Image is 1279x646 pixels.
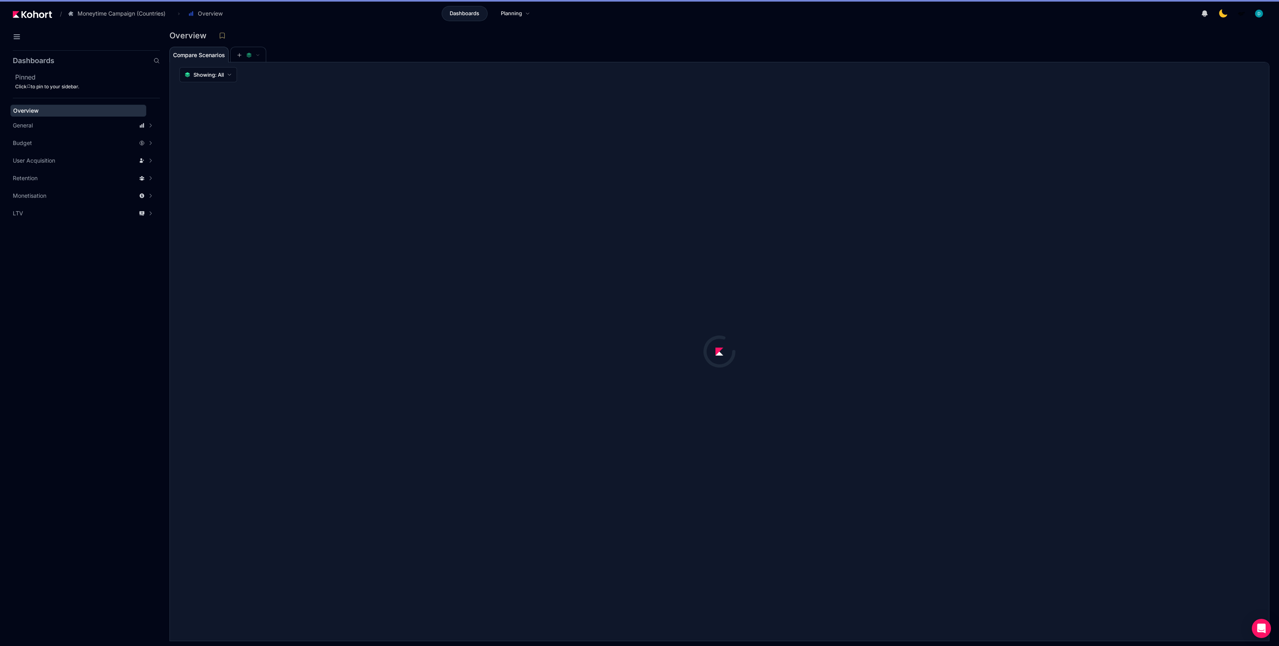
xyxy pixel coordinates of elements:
[450,10,479,18] span: Dashboards
[184,7,231,20] button: Overview
[13,139,32,147] span: Budget
[78,10,165,18] span: Moneytime Campaign (Countries)
[173,52,225,58] span: Compare Scenarios
[54,10,62,18] span: /
[15,83,160,90] div: Click to pin to your sidebar.
[1237,10,1245,18] img: logo_MoneyTimeLogo_1_20250619094856634230.png
[13,11,52,18] img: Kohort logo
[13,157,55,165] span: User Acquisition
[501,10,522,18] span: Planning
[176,10,181,17] span: ›
[64,7,174,20] button: Moneytime Campaign (Countries)
[13,174,38,182] span: Retention
[442,6,488,21] a: Dashboards
[179,67,237,82] button: Showing: All
[13,121,33,129] span: General
[13,107,39,114] span: Overview
[15,72,160,82] h2: Pinned
[169,32,211,40] h3: Overview
[13,57,54,64] h2: Dashboards
[13,209,23,217] span: LTV
[193,71,224,79] span: Showing: All
[13,192,46,200] span: Monetisation
[10,105,146,117] a: Overview
[492,6,538,21] a: Planning
[198,10,223,18] span: Overview
[1252,619,1271,638] div: Open Intercom Messenger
